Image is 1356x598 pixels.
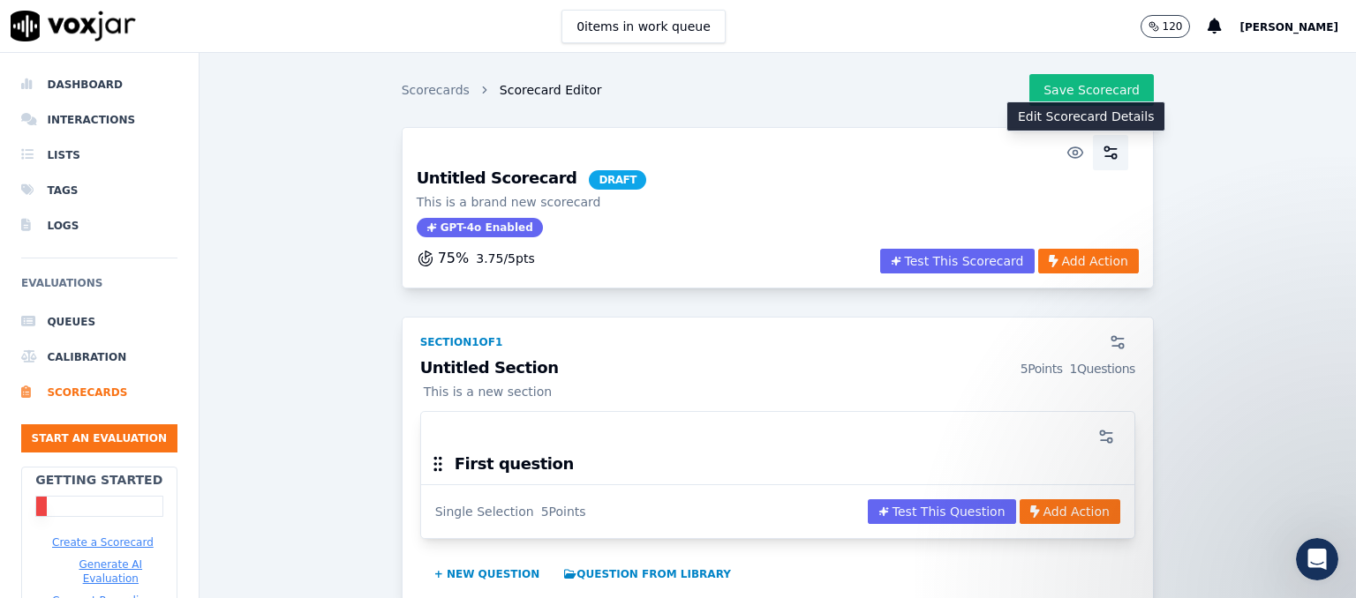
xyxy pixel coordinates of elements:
a: Tags [21,173,177,208]
a: Scorecards [21,375,177,410]
button: Add Action [1038,249,1139,273]
div: Section 1 of 1 [420,335,503,349]
div: 75 % [417,248,535,269]
button: 120 [1141,15,1191,38]
button: [PERSON_NAME] [1239,16,1356,37]
button: 120 [1141,15,1209,38]
p: This is a brand new scorecard [417,193,646,211]
h3: Untitled Scorecard [417,170,646,190]
span: Scorecard Editor [500,81,602,99]
button: 75%3.75/5pts [417,248,535,269]
div: 5 Points [541,503,586,520]
h2: Getting Started [35,471,162,489]
button: Start an Evaluation [21,424,177,452]
a: Scorecards [402,81,470,99]
span: [PERSON_NAME] [1239,21,1338,34]
a: Logs [21,208,177,243]
h3: Untitled Section [420,360,1135,377]
div: 1 Questions [1070,360,1135,377]
p: 3.75 / 5 pts [476,250,534,267]
a: Interactions [21,102,177,138]
button: Test This Question [868,499,1016,524]
button: 0items in work queue [561,10,726,43]
h3: First question [455,456,574,472]
button: Add Action [1020,499,1120,524]
button: Create a Scorecard [52,535,154,549]
a: Calibration [21,340,177,375]
p: Edit Scorecard Details [1018,108,1154,125]
a: Dashboard [21,67,177,102]
button: Save Scorecard [1029,74,1154,106]
button: Question from Library [557,560,738,588]
a: Queues [21,304,177,340]
span: DRAFT [589,170,646,190]
div: Single Selection [435,503,534,520]
img: voxjar logo [11,11,136,41]
h6: Evaluations [21,273,177,304]
div: 5 Points [1021,360,1063,377]
button: + New question [427,560,547,588]
iframe: Intercom live chat [1296,538,1338,580]
a: Lists [21,138,177,173]
p: This is a new section [420,383,1135,400]
button: Generate AI Evaluation [52,557,169,586]
button: Test This Scorecard [880,249,1035,273]
span: GPT-4o Enabled [417,218,543,237]
nav: breadcrumb [402,81,602,99]
p: 120 [1163,19,1183,34]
